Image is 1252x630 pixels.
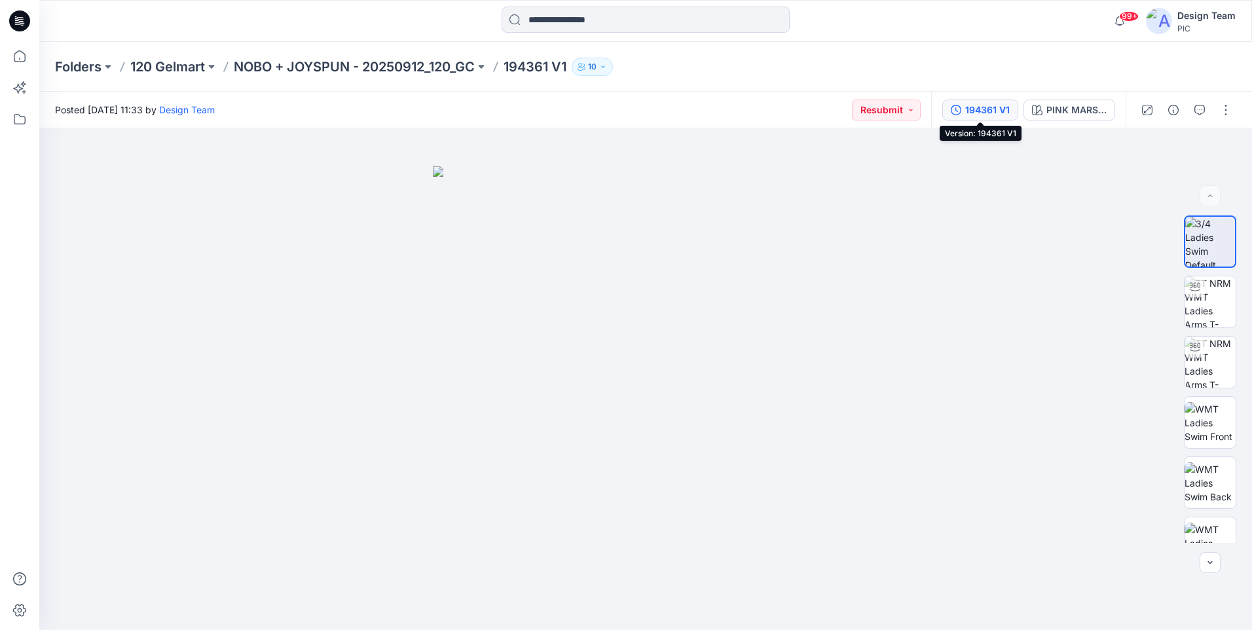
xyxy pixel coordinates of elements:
[572,58,613,76] button: 10
[1163,100,1184,120] button: Details
[942,100,1018,120] button: 194361 V1
[159,104,215,115] a: Design Team
[130,58,205,76] a: 120 Gelmart
[234,58,475,76] a: NOBO + JOYSPUN - 20250912_120_GC
[1146,8,1172,34] img: avatar
[1185,402,1236,443] img: WMT Ladies Swim Front
[965,103,1010,117] div: 194361 V1
[1177,24,1236,33] div: PIC
[1185,462,1236,504] img: WMT Ladies Swim Back
[1185,276,1236,327] img: TT NRM WMT Ladies Arms T-POSE
[504,58,566,76] p: 194361 V1
[1177,8,1236,24] div: Design Team
[1046,103,1107,117] div: PINK MARSHMALLOW
[1023,100,1115,120] button: PINK MARSHMALLOW
[1185,217,1235,267] img: 3/4 Ladies Swim Default
[1185,523,1236,564] img: WMT Ladies Swim Left
[1119,11,1139,22] span: 99+
[433,166,858,630] img: eyJhbGciOiJIUzI1NiIsImtpZCI6IjAiLCJzbHQiOiJzZXMiLCJ0eXAiOiJKV1QifQ.eyJkYXRhIjp7InR5cGUiOiJzdG9yYW...
[588,60,597,74] p: 10
[1185,337,1236,388] img: TT NRM WMT Ladies Arms T-POSE
[55,103,215,117] span: Posted [DATE] 11:33 by
[55,58,101,76] a: Folders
